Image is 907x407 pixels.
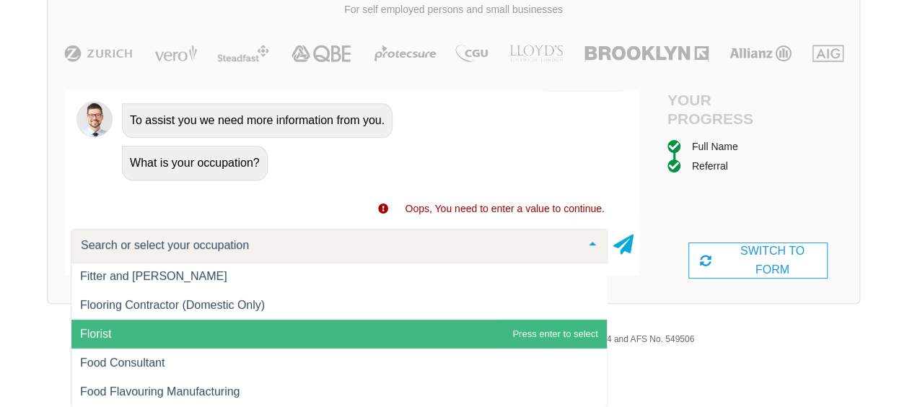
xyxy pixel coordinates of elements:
img: Chatbot | PLI [76,101,113,137]
input: Search or select your occupation [77,238,578,253]
img: QBE | Public Liability Insurance [283,45,361,62]
span: Food Consultant [80,356,165,369]
div: To assist you we need more information from you. [122,103,393,138]
img: AIG | Public Liability Insurance [807,45,849,62]
img: Allianz | Public Liability Insurance [722,45,799,62]
div: Referral [692,158,728,174]
img: Brooklyn | Public Liability Insurance [579,45,714,62]
img: Protecsure | Public Liability Insurance [369,45,442,62]
p: For self employed persons and small businesses [58,3,849,17]
img: Zurich | Public Liability Insurance [58,45,139,62]
img: LLOYD's | Public Liability Insurance [501,45,571,62]
div: Full Name [692,139,738,154]
img: Steadfast | Public Liability Insurance [211,45,275,62]
span: Florist [80,328,112,340]
h4: Your Progress [667,91,758,127]
span: Oops, You need to enter a value to continue. [405,203,604,214]
div: What is your occupation? [122,146,268,180]
div: SWITCH TO FORM [688,242,828,279]
img: CGU | Public Liability Insurance [450,45,493,62]
span: Flooring Contractor (Domestic Only) [80,299,265,311]
span: Food Flavouring Manufacturing [80,385,240,398]
span: Fitter and [PERSON_NAME] [80,270,227,282]
img: Vero | Public Liability Insurance [148,45,203,62]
